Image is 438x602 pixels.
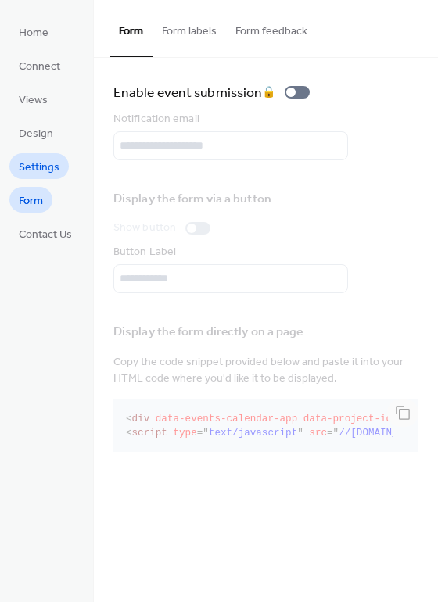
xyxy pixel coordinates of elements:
a: Views [9,86,57,112]
span: Contact Us [19,227,72,243]
span: Form [19,193,43,210]
span: Views [19,92,48,109]
span: Design [19,126,53,142]
a: Design [9,120,63,145]
a: Settings [9,153,69,179]
a: Connect [9,52,70,78]
span: Connect [19,59,60,75]
a: Home [9,19,58,45]
a: Form [9,187,52,213]
span: Home [19,25,48,41]
a: Contact Us [9,220,81,246]
span: Settings [19,159,59,176]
